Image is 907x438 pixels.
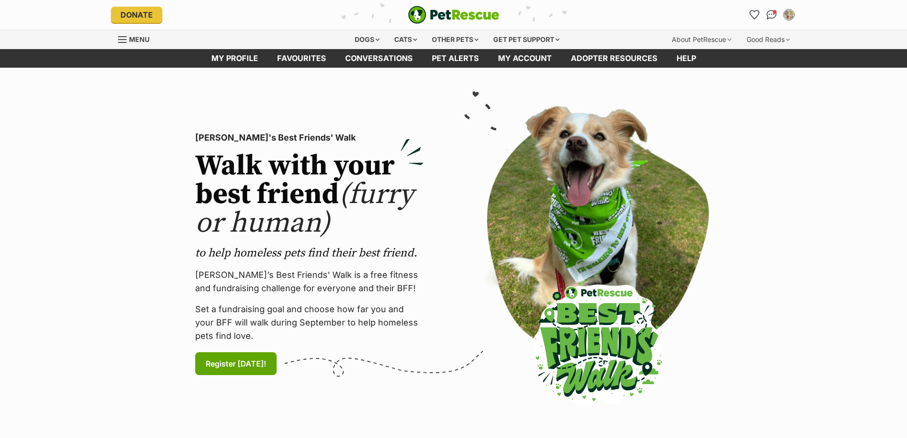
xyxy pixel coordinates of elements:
[336,49,422,68] a: conversations
[747,7,797,22] ul: Account quick links
[408,6,499,24] img: logo-e224e6f780fb5917bec1dbf3a21bbac754714ae5b6737aabdf751b685950b380.svg
[348,30,386,49] div: Dogs
[422,49,488,68] a: Pet alerts
[487,30,566,49] div: Get pet support
[667,49,706,68] a: Help
[206,358,266,369] span: Register [DATE]!
[202,49,268,68] a: My profile
[195,152,424,238] h2: Walk with your best friend
[740,30,797,49] div: Good Reads
[195,177,414,241] span: (furry or human)
[388,30,424,49] div: Cats
[195,303,424,343] p: Set a fundraising goal and choose how far you and your BFF will walk during September to help hom...
[747,7,762,22] a: Favourites
[767,10,777,20] img: chat-41dd97257d64d25036548639549fe6c8038ab92f7586957e7f3b1b290dea8141.svg
[784,10,794,20] img: Tammy Silverstein profile pic
[408,6,499,24] a: PetRescue
[129,35,150,43] span: Menu
[268,49,336,68] a: Favourites
[195,131,424,144] p: [PERSON_NAME]'s Best Friends' Walk
[781,7,797,22] button: My account
[195,245,424,261] p: to help homeless pets find their best friend.
[764,7,779,22] a: Conversations
[111,7,162,23] a: Donate
[195,268,424,295] p: [PERSON_NAME]’s Best Friends' Walk is a free fitness and fundraising challenge for everyone and t...
[425,30,485,49] div: Other pets
[665,30,738,49] div: About PetRescue
[195,352,277,375] a: Register [DATE]!
[118,30,156,47] a: Menu
[488,49,561,68] a: My account
[561,49,667,68] a: Adopter resources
